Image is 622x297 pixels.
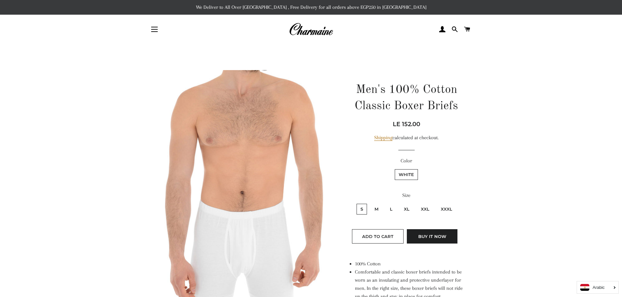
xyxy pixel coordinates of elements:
[417,204,433,215] label: XXL
[395,169,418,180] label: White
[348,191,464,200] label: Size
[374,135,392,141] a: Shipping
[371,204,382,215] label: M
[393,121,420,128] span: LE 152.00
[400,204,413,215] label: XL
[386,204,396,215] label: L
[362,234,393,239] span: Add to Cart
[580,284,615,291] a: Arabic
[355,261,381,267] span: 100% Cotton
[348,82,464,115] h1: Men's 100% Cotton Classic Boxer Briefs
[407,229,457,244] button: Buy it now
[593,285,605,290] i: Arabic
[348,157,464,165] label: Color
[357,204,367,215] label: S
[352,229,404,244] button: Add to Cart
[348,134,464,142] div: calculated at checkout.
[437,204,456,215] label: XXXL
[289,22,333,37] img: Charmaine Egypt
